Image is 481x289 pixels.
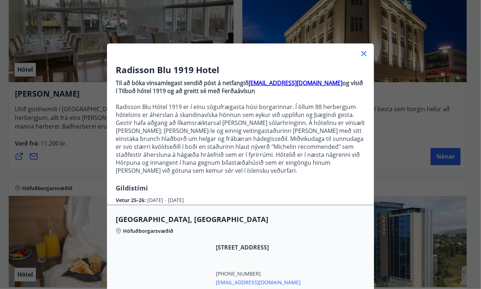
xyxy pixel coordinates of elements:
[116,184,148,192] span: Gildistími
[116,103,365,175] p: Radisson Blu Hótel 1919 er í einu sögufrægasta húsi borgarinnar. Í öllum 88 herbergjum hótelsins ...
[123,227,173,235] span: Höfuðborgarsvæðið
[116,214,365,225] span: [GEOGRAPHIC_DATA], [GEOGRAPHIC_DATA]
[116,197,147,204] span: Vetur 25-26 :
[116,79,363,95] strong: og vísið í Tilboð hótel 1919 og að greitt sé með Ferðaávísun
[116,64,365,76] h3: Radisson Blu 1919 Hotel
[147,197,184,204] span: [DATE] - [DATE]
[248,79,342,87] a: [EMAIL_ADDRESS][DOMAIN_NAME]
[216,243,301,251] span: [STREET_ADDRESS]
[216,277,301,286] span: [EMAIL_ADDRESS][DOMAIN_NAME]
[216,270,301,277] span: [PHONE_NUMBER]
[116,79,248,87] strong: Til að bóka vinsamlegast sendið póst á netfangið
